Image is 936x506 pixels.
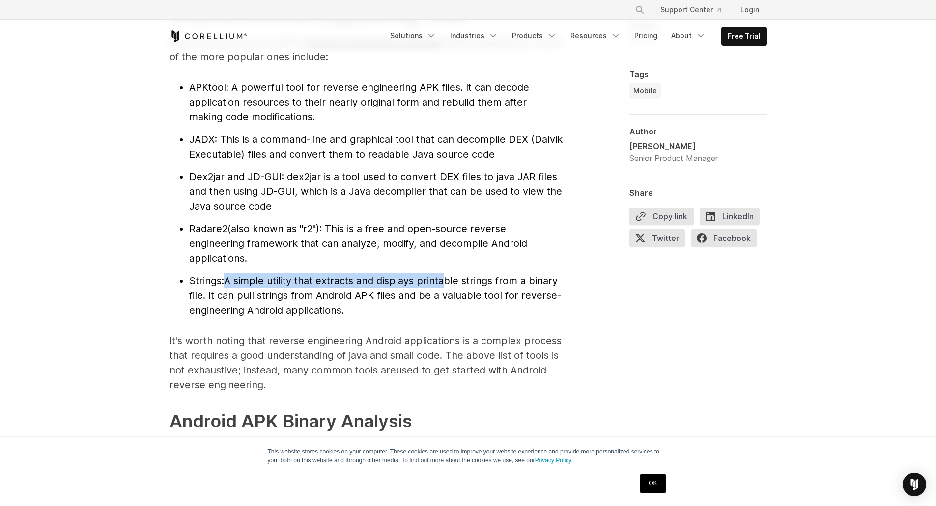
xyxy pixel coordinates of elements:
[189,171,562,212] span: : dex2jar is a tool used to convert DEX files to java JAR files and then using JD-GUI, which is a...
[733,1,767,19] a: Login
[629,229,685,247] span: Twitter
[170,30,248,42] a: Corellium Home
[640,474,665,493] a: OK
[629,127,767,136] div: Author
[506,27,563,45] a: Products
[722,27,766,45] a: Free Trial
[238,364,402,376] span: u
[189,81,529,123] span: : A powerful tool for reverse engineering APK files. It can decode application resources to their...
[189,275,561,316] span: A simple utility that extracts and displays printable strings from a binary file. It can pull str...
[189,81,226,93] span: APKtool
[629,83,661,99] a: Mobile
[700,208,760,225] span: LinkedIn
[629,229,691,251] a: Twitter
[691,229,757,247] span: Facebook
[903,473,926,496] div: Open Intercom Messenger
[633,86,657,96] span: Mobile
[238,364,396,376] span: ; instead, many common tools are
[189,223,527,264] span: (also known as "r2"): This is a free and open-source reverse engineering framework that can analy...
[652,1,729,19] a: Support Center
[444,27,504,45] a: Industries
[268,447,669,465] p: This website stores cookies on your computer. These cookies are used to improve your website expe...
[384,27,767,46] div: Navigation Menu
[170,333,563,392] p: It's worth noting that reverse engineering Android applications is a complex process that require...
[189,133,563,160] span: : This is a command-line and graphical tool that can decompile DEX (Dalvik Executable) files and ...
[629,152,718,164] div: Senior Product Manager
[189,171,282,183] span: Dex2jar and JD-GUI
[631,1,649,19] button: Search
[629,208,694,225] button: Copy link
[665,27,711,45] a: About
[629,69,767,79] div: Tags
[691,229,763,251] a: Facebook
[700,208,766,229] a: LinkedIn
[623,1,767,19] div: Navigation Menu
[535,457,573,464] a: Privacy Policy.
[189,275,224,287] span: Strings:
[629,140,718,152] div: [PERSON_NAME]
[384,27,442,45] a: Solutions
[628,27,663,45] a: Pricing
[189,133,215,145] span: JADX
[189,223,227,235] span: Radare2
[629,188,767,198] div: Share
[565,27,626,45] a: Resources
[170,410,412,432] strong: Android APK Binary Analysis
